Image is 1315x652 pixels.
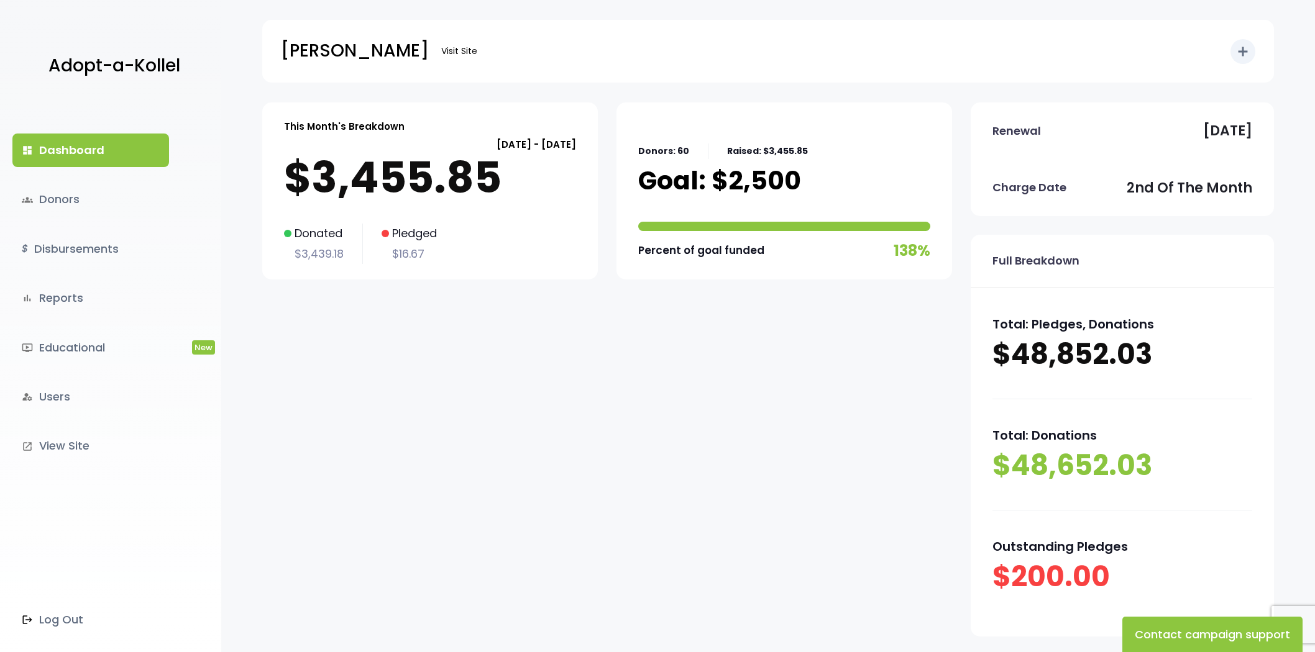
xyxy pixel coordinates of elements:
button: add [1230,39,1255,64]
p: [PERSON_NAME] [281,35,429,66]
a: Adopt-a-Kollel [42,36,180,96]
p: Raised: $3,455.85 [727,143,808,159]
p: $200.00 [992,558,1252,596]
i: add [1235,44,1250,59]
i: bar_chart [22,292,33,304]
p: Donated [284,224,344,243]
p: Donors: 60 [638,143,689,159]
p: $16.67 [382,244,437,264]
p: Percent of goal funded [638,241,764,260]
p: Adopt-a-Kollel [48,50,180,81]
a: bar_chartReports [12,281,169,315]
span: groups [22,194,33,206]
a: $Disbursements [12,232,169,266]
span: New [192,340,215,355]
a: manage_accountsUsers [12,380,169,414]
p: $48,652.03 [992,446,1252,485]
p: Charge Date [992,178,1066,197]
a: groupsDonors [12,183,169,216]
button: Contact campaign support [1122,617,1303,652]
p: $3,439.18 [284,244,344,264]
p: Pledged [382,224,437,243]
p: 2nd of the month [1127,176,1252,201]
a: Log Out [12,603,169,636]
i: manage_accounts [22,391,33,402]
p: Outstanding Pledges [992,535,1252,558]
p: $3,455.85 [284,153,576,202]
a: Visit Site [435,39,483,63]
a: launchView Site [12,429,169,463]
a: dashboardDashboard [12,134,169,167]
p: Total: Donations [992,424,1252,446]
p: Goal: $2,500 [638,165,801,196]
p: Renewal [992,121,1041,141]
p: This Month's Breakdown [284,118,405,135]
i: ondemand_video [22,342,33,353]
i: launch [22,441,33,452]
p: [DATE] - [DATE] [284,136,576,153]
i: $ [22,240,28,258]
p: Total: Pledges, Donations [992,313,1252,335]
a: ondemand_videoEducationalNew [12,331,169,364]
p: $48,852.03 [992,335,1252,374]
i: dashboard [22,145,33,156]
p: 138% [894,237,930,264]
p: [DATE] [1203,119,1252,143]
p: Full Breakdown [992,251,1079,271]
